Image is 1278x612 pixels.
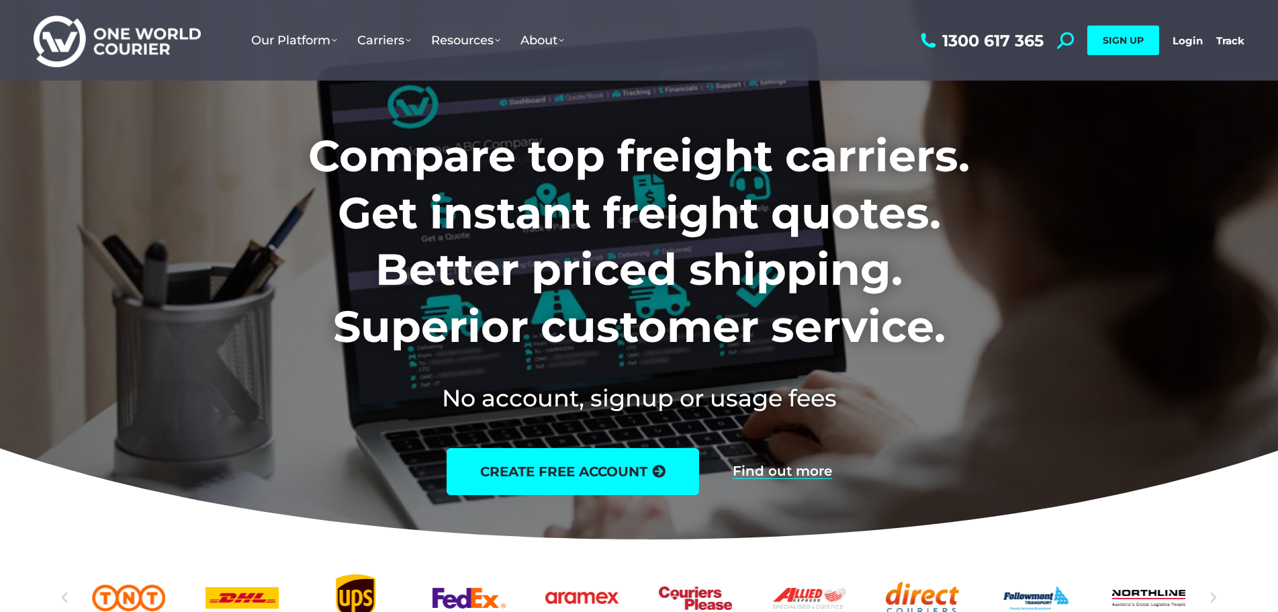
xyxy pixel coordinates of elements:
a: Login [1173,34,1203,47]
img: One World Courier [34,13,201,68]
span: Carriers [357,33,411,48]
a: Track [1216,34,1244,47]
a: Resources [421,19,510,61]
a: create free account [447,448,699,495]
span: Resources [431,33,500,48]
a: SIGN UP [1087,26,1159,55]
a: Carriers [347,19,421,61]
h2: No account, signup or usage fees [220,382,1058,414]
span: About [520,33,564,48]
span: Our Platform [251,33,337,48]
h1: Compare top freight carriers. Get instant freight quotes. Better priced shipping. Superior custom... [220,128,1058,355]
a: 1300 617 365 [917,32,1044,49]
a: About [510,19,574,61]
a: Our Platform [241,19,347,61]
span: SIGN UP [1103,34,1144,46]
a: Find out more [733,464,832,479]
